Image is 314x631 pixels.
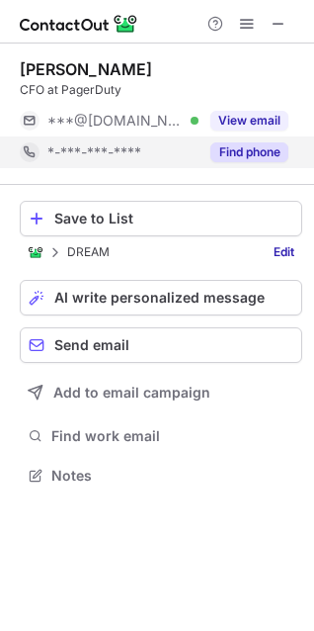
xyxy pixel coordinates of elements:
[20,201,302,236] button: Save to List
[210,142,288,162] button: Reveal Button
[210,111,288,131] button: Reveal Button
[47,112,184,130] span: ***@[DOMAIN_NAME]
[20,81,302,99] div: CFO at PagerDuty
[54,337,129,353] span: Send email
[67,245,110,259] p: DREAM
[20,59,152,79] div: [PERSON_NAME]
[20,462,302,490] button: Notes
[51,467,294,485] span: Notes
[54,290,265,306] span: AI write personalized message
[20,327,302,363] button: Send email
[53,385,210,401] span: Add to email campaign
[266,242,302,262] a: Edit
[28,244,43,260] img: ContactOut
[54,211,293,226] div: Save to List
[51,427,294,445] span: Find work email
[20,375,302,410] button: Add to email campaign
[20,422,302,450] button: Find work email
[20,12,138,36] img: ContactOut v5.3.10
[20,280,302,315] button: AI write personalized message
